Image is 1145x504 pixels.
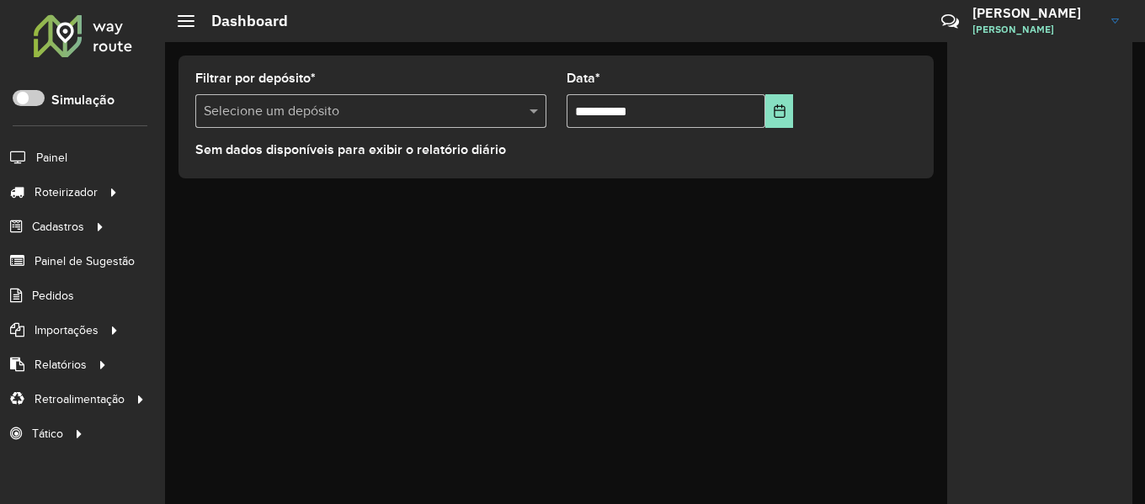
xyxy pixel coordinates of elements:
span: [PERSON_NAME] [972,22,1099,37]
label: Data [567,68,600,88]
span: Roteirizador [35,183,98,201]
span: Cadastros [32,218,84,236]
span: Painel [36,149,67,167]
label: Simulação [51,90,114,110]
h2: Dashboard [194,12,288,30]
span: Relatórios [35,356,87,374]
span: Painel de Sugestão [35,252,135,270]
button: Choose Date [765,94,793,128]
label: Filtrar por depósito [195,68,316,88]
span: Tático [32,425,63,443]
a: Contato Rápido [932,3,968,40]
span: Retroalimentação [35,390,125,408]
label: Sem dados disponíveis para exibir o relatório diário [195,140,506,160]
span: Pedidos [32,287,74,305]
span: Importações [35,321,99,339]
h3: [PERSON_NAME] [972,5,1099,21]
